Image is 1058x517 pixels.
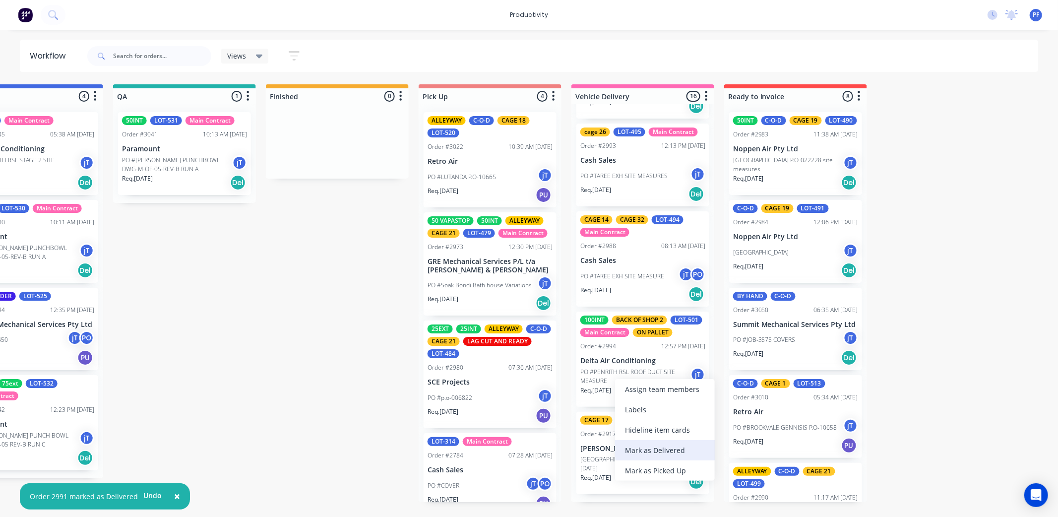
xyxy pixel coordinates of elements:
[477,216,502,225] div: 50INT
[679,267,693,282] div: jT
[164,485,190,509] button: Close
[424,433,557,516] div: LOT-314Main ContractOrder #278407:28 AM [DATE]Cash SalesPO #COVERjTPOReq.[DATE]PU
[733,393,769,402] div: Order #3010
[26,379,58,388] div: LOT-532
[122,174,153,183] p: Req. [DATE]
[733,379,758,388] div: C-O-D
[733,467,771,476] div: ALLEYWAY
[428,129,459,137] div: LOT-520
[616,215,648,224] div: CAGE 32
[803,467,835,476] div: CAGE 21
[825,116,857,125] div: LOT-490
[843,155,858,170] div: jT
[508,243,553,252] div: 12:30 PM [DATE]
[688,98,704,114] div: Del
[580,172,668,181] p: PO #TAREE EXH SITE MEASURES
[428,229,460,238] div: CAGE 21
[688,186,704,202] div: Del
[576,312,709,407] div: 100INTBACK OF SHOP 2LOT-501Main ContractON PALLETOrder #299412:57 PM [DATE]Delta Air Conditioning...
[688,286,704,302] div: Del
[671,316,702,324] div: LOT-501
[580,242,616,251] div: Order #2988
[203,130,247,139] div: 10:13 AM [DATE]
[463,437,512,446] div: Main Contract
[690,167,705,182] div: jT
[841,262,857,278] div: Del
[733,248,789,257] p: [GEOGRAPHIC_DATA]
[138,488,167,503] button: Undo
[761,116,786,125] div: C-O-D
[843,418,858,433] div: jT
[428,349,459,358] div: LOT-484
[79,243,94,258] div: jT
[33,204,82,213] div: Main Contract
[428,407,458,416] p: Req. [DATE]
[843,243,858,258] div: jT
[580,215,613,224] div: CAGE 14
[50,306,94,315] div: 12:35 PM [DATE]
[841,350,857,366] div: Del
[498,229,548,238] div: Main Contract
[794,379,825,388] div: LOT-513
[498,116,530,125] div: CAGE 18
[580,316,609,324] div: 100INT
[1024,483,1048,507] div: Open Intercom Messenger
[615,379,715,399] div: Assign team members
[150,116,182,125] div: LOT-531
[580,342,616,351] div: Order #2994
[77,350,93,366] div: PU
[733,130,769,139] div: Order #2983
[615,399,715,420] div: Labels
[797,204,829,213] div: LOT-491
[538,476,553,491] div: PO
[733,262,764,271] p: Req. [DATE]
[733,493,769,502] div: Order #2990
[661,242,705,251] div: 08:13 AM [DATE]
[77,262,93,278] div: Del
[733,423,837,432] p: PO #BROOKVALE GENNISIS P.O-10658
[428,258,553,274] p: GRE Mechanical Services P/L t/a [PERSON_NAME] & [PERSON_NAME]
[841,175,857,191] div: Del
[580,272,664,281] p: PO #TAREE EXH SITE MEASURE
[614,128,645,136] div: LOT-495
[580,416,613,425] div: CAGE 17
[580,473,611,482] p: Req. [DATE]
[649,128,698,136] div: Main Contract
[79,330,94,345] div: PO
[633,328,673,337] div: ON PALLET
[733,156,843,174] p: [GEOGRAPHIC_DATA] P.O-022228 site measures
[424,321,557,428] div: 25EXT25INTALLEYWAYC-O-DCAGE 21LAG CUT AND READYLOT-484Order #298007:36 AM [DATE]SCE ProjectsPO #p...
[615,440,715,460] div: Mark as Delivered
[580,186,611,194] p: Req. [DATE]
[733,349,764,358] p: Req. [DATE]
[67,330,82,345] div: jT
[733,174,764,183] p: Req. [DATE]
[580,128,610,136] div: cage 26
[230,175,246,191] div: Del
[576,412,709,495] div: CAGE 17LOT-424Main ContractOrder #291701:00 PM [DATE][PERSON_NAME] Industries Pty Ltd[GEOGRAPHIC_...
[485,324,523,333] div: ALLEYWAY
[814,218,858,227] div: 12:06 PM [DATE]
[30,491,138,502] div: Order 2991 marked as Delivered
[526,476,541,491] div: jT
[733,306,769,315] div: Order #3050
[30,50,70,62] div: Workflow
[761,379,790,388] div: CAGE 1
[118,112,251,195] div: 50INTLOT-531Main ContractOrder #304110:13 AM [DATE]ParamountPO #[PERSON_NAME] PUNCHBOWL DWG-M-OF-...
[428,363,463,372] div: Order #2980
[733,437,764,446] p: Req. [DATE]
[576,211,709,307] div: CAGE 14CAGE 32LOT-494Main ContractOrder #298808:13 AM [DATE]Cash SalesPO #TAREE EXH SITE MEASUREj...
[4,116,54,125] div: Main Contract
[580,430,616,439] div: Order #2917
[536,408,552,424] div: PU
[729,112,862,195] div: 50INTC-O-DCAGE 19LOT-490Order #298311:38 AM [DATE]Noppen Air Pty Ltd[GEOGRAPHIC_DATA] P.O-022228 ...
[814,306,858,315] div: 06:35 AM [DATE]
[428,481,459,490] p: PO #COVER
[428,187,458,195] p: Req. [DATE]
[729,288,862,371] div: BY HANDC-O-DOrder #305006:35 AM [DATE]Summit Mechanical Services Pty LtdPO #JOB-3575 COVERSjTReq....
[526,324,551,333] div: C-O-D
[733,233,858,241] p: Noppen Air Pty Ltd
[576,124,709,206] div: cage 26LOT-495Main ContractOrder #299312:13 PM [DATE]Cash SalesPO #TAREE EXH SITE MEASURESjTReq.[...
[79,155,94,170] div: jT
[463,337,532,346] div: LAG CUT AND READY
